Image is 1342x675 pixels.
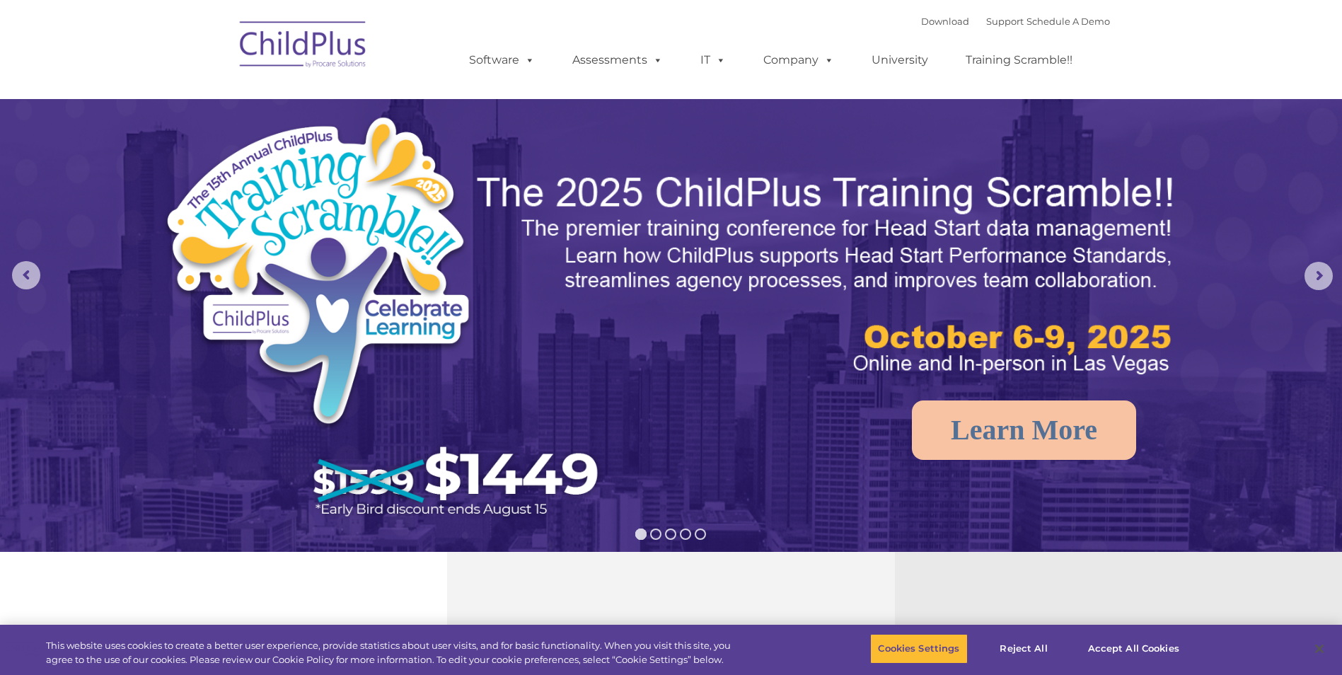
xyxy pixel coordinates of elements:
a: Download [921,16,969,27]
span: Phone number [197,151,257,162]
a: Learn More [912,400,1136,460]
a: Schedule A Demo [1026,16,1110,27]
a: Assessments [558,46,677,74]
a: IT [686,46,740,74]
font: | [921,16,1110,27]
button: Cookies Settings [870,634,967,664]
div: This website uses cookies to create a better user experience, provide statistics about user visit... [46,639,738,667]
img: ChildPlus by Procare Solutions [233,11,374,82]
a: Training Scramble!! [951,46,1087,74]
a: Software [455,46,549,74]
button: Accept All Cookies [1080,634,1187,664]
span: Last name [197,93,240,104]
a: University [857,46,942,74]
a: Support [986,16,1024,27]
button: Reject All [980,634,1068,664]
a: Company [749,46,848,74]
button: Close [1304,633,1335,664]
